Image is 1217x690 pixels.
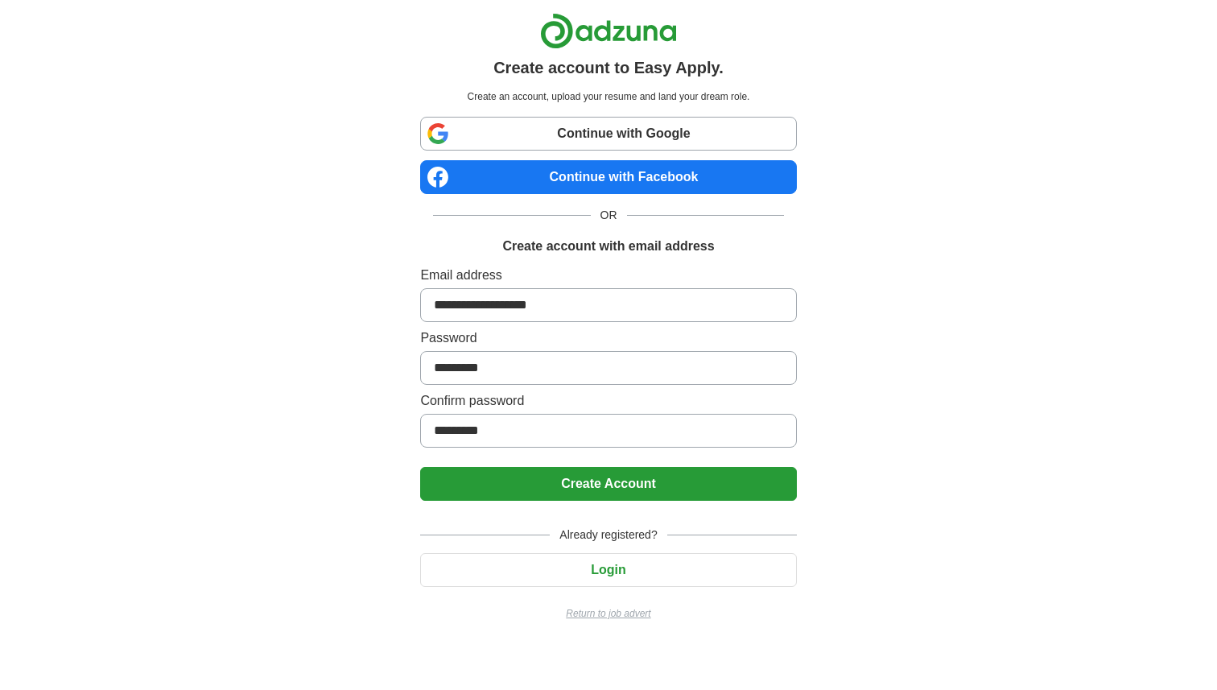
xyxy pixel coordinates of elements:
[493,56,724,80] h1: Create account to Easy Apply.
[591,207,627,224] span: OR
[420,391,796,411] label: Confirm password
[420,160,796,194] a: Continue with Facebook
[420,328,796,348] label: Password
[420,266,796,285] label: Email address
[420,467,796,501] button: Create Account
[420,606,796,621] a: Return to job advert
[420,553,796,587] button: Login
[502,237,714,256] h1: Create account with email address
[540,13,677,49] img: Adzuna logo
[420,117,796,151] a: Continue with Google
[423,89,793,104] p: Create an account, upload your resume and land your dream role.
[550,527,666,543] span: Already registered?
[420,563,796,576] a: Login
